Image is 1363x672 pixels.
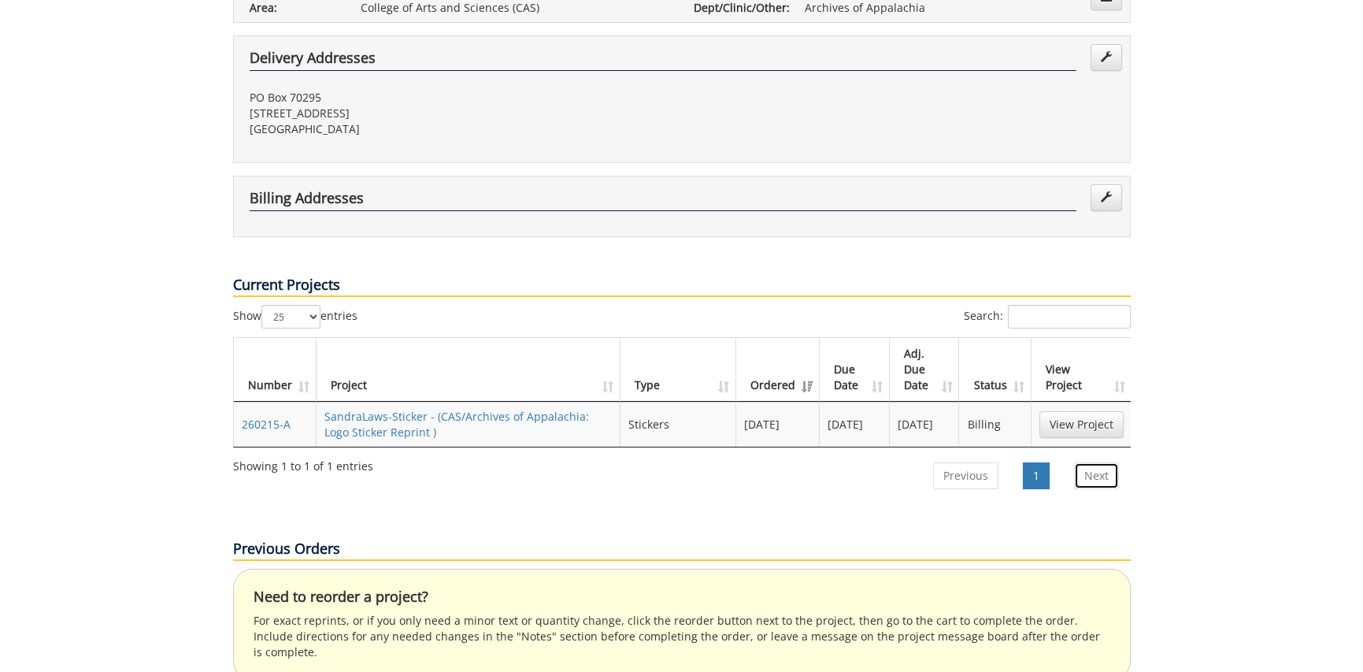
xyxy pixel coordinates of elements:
[1023,462,1050,489] a: 1
[736,402,820,447] td: [DATE]
[1008,305,1131,329] input: Search:
[233,305,357,329] label: Show entries
[254,589,1110,605] h4: Need to reorder a project?
[959,402,1031,447] td: Billing
[933,462,998,489] a: Previous
[736,338,820,402] th: Ordered: activate to sort column ascending
[233,452,373,474] div: Showing 1 to 1 of 1 entries
[964,305,1131,329] label: Search:
[250,121,670,137] p: [GEOGRAPHIC_DATA]
[261,305,320,329] select: Showentries
[324,409,589,440] a: SandraLaws-Sticker - (CAS/Archives of Appalachia: Logo Sticker Reprint )
[620,338,735,402] th: Type: activate to sort column ascending
[233,275,1131,297] p: Current Projects
[317,338,621,402] th: Project: activate to sort column ascending
[234,338,317,402] th: Number: activate to sort column ascending
[242,417,291,432] a: 260215-A
[820,402,890,447] td: [DATE]
[254,613,1110,660] p: For exact reprints, or if you only need a minor text or quantity change, click the reorder button...
[233,539,1131,561] p: Previous Orders
[959,338,1031,402] th: Status: activate to sort column ascending
[250,90,670,106] p: PO Box 70295
[250,191,1076,211] h4: Billing Addresses
[890,338,960,402] th: Adj. Due Date: activate to sort column ascending
[820,338,890,402] th: Due Date: activate to sort column ascending
[1091,44,1122,71] a: Edit Addresses
[620,402,735,447] td: Stickers
[890,402,960,447] td: [DATE]
[1074,462,1119,489] a: Next
[1091,184,1122,211] a: Edit Addresses
[250,106,670,121] p: [STREET_ADDRESS]
[250,50,1076,71] h4: Delivery Addresses
[1039,411,1124,438] a: View Project
[1032,338,1132,402] th: View Project: activate to sort column ascending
